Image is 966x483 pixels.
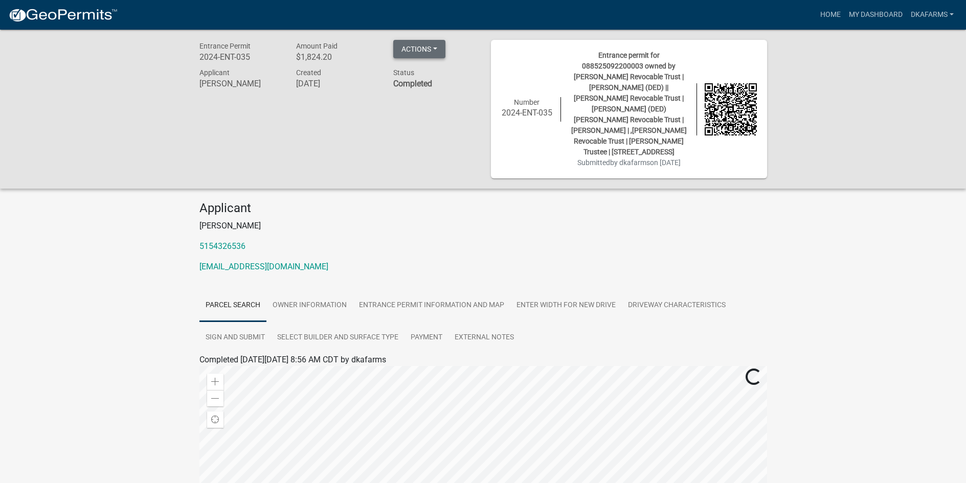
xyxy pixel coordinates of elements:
a: Home [816,5,845,25]
a: Entrance Permit Information and Map [353,289,510,322]
h6: [PERSON_NAME] [199,79,281,88]
span: Amount Paid [296,42,338,50]
h6: $1,824.20 [296,52,378,62]
a: Enter Width for New Drive [510,289,622,322]
span: Entrance permit for 088525092200003 owned by [PERSON_NAME] Revocable Trust | [PERSON_NAME] (DED) ... [571,51,687,156]
span: Completed [DATE][DATE] 8:56 AM CDT by dkafarms [199,355,386,364]
a: Parcel search [199,289,266,322]
span: Submitted on [DATE] [577,158,681,167]
img: QR code [705,83,757,135]
h6: 2024-ENT-035 [199,52,281,62]
span: by dkafarms [610,158,650,167]
a: Select builder and surface type [271,321,405,354]
a: My Dashboard [845,5,907,25]
button: Actions [393,40,445,58]
a: dkafarms [907,5,958,25]
p: [PERSON_NAME] [199,220,767,232]
strong: Completed [393,79,432,88]
span: Entrance Permit [199,42,251,50]
div: Find my location [207,411,223,428]
div: Zoom in [207,374,223,390]
a: External Notes [448,321,520,354]
a: Driveway characteristics [622,289,732,322]
a: Sign and Submit [199,321,271,354]
h6: [DATE] [296,79,378,88]
a: 5154326536 [199,241,245,251]
div: Zoom out [207,390,223,406]
h6: 2024-ENT-035 [501,108,553,118]
span: Number [514,98,540,106]
span: Status [393,68,414,77]
a: Owner Information [266,289,353,322]
a: [EMAIL_ADDRESS][DOMAIN_NAME] [199,262,328,271]
span: Applicant [199,68,230,77]
span: Created [296,68,321,77]
h4: Applicant [199,201,767,216]
a: Payment [405,321,448,354]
